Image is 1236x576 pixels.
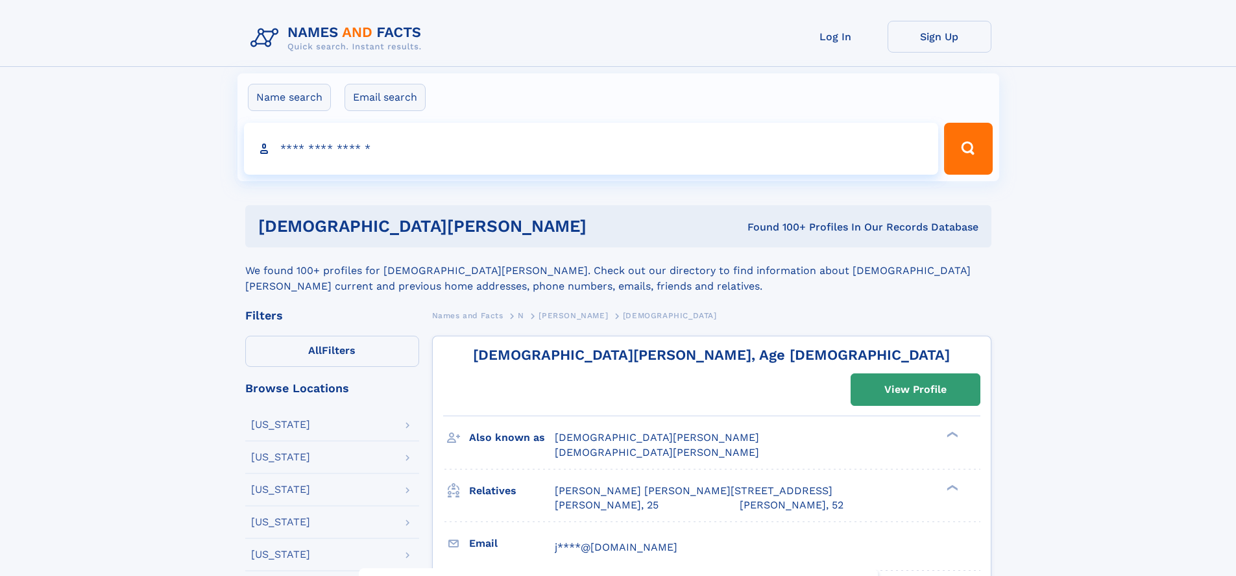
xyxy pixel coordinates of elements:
h3: Also known as [469,427,555,449]
div: [US_STATE] [251,452,310,462]
a: Names and Facts [432,307,503,323]
h3: Relatives [469,480,555,502]
h1: [DEMOGRAPHIC_DATA][PERSON_NAME] [258,218,667,234]
div: ❯ [943,483,959,492]
a: Sign Up [888,21,991,53]
a: [PERSON_NAME] [PERSON_NAME][STREET_ADDRESS] [555,484,832,498]
span: N [518,311,524,320]
div: [US_STATE] [251,549,310,560]
button: Search Button [944,123,992,175]
a: [PERSON_NAME], 52 [740,498,843,512]
label: Filters [245,336,419,367]
span: [PERSON_NAME] [539,311,608,320]
div: ❯ [943,431,959,439]
a: [PERSON_NAME], 25 [555,498,659,512]
span: [DEMOGRAPHIC_DATA] [623,311,717,320]
label: Email search [345,84,426,111]
div: View Profile [884,375,947,405]
a: View Profile [851,374,980,405]
input: search input [244,123,939,175]
img: Logo Names and Facts [245,21,432,56]
a: [PERSON_NAME] [539,307,608,323]
div: [US_STATE] [251,484,310,495]
div: [US_STATE] [251,517,310,527]
div: We found 100+ profiles for [DEMOGRAPHIC_DATA][PERSON_NAME]. Check out our directory to find infor... [245,247,991,294]
a: Log In [784,21,888,53]
span: [DEMOGRAPHIC_DATA][PERSON_NAME] [555,431,759,444]
label: Name search [248,84,331,111]
a: N [518,307,524,323]
span: All [308,344,322,357]
a: [DEMOGRAPHIC_DATA][PERSON_NAME], Age [DEMOGRAPHIC_DATA] [473,347,950,363]
div: [US_STATE] [251,419,310,430]
span: [DEMOGRAPHIC_DATA][PERSON_NAME] [555,446,759,458]
div: Filters [245,310,419,321]
div: Found 100+ Profiles In Our Records Database [667,220,978,234]
h3: Email [469,532,555,555]
div: Browse Locations [245,382,419,394]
